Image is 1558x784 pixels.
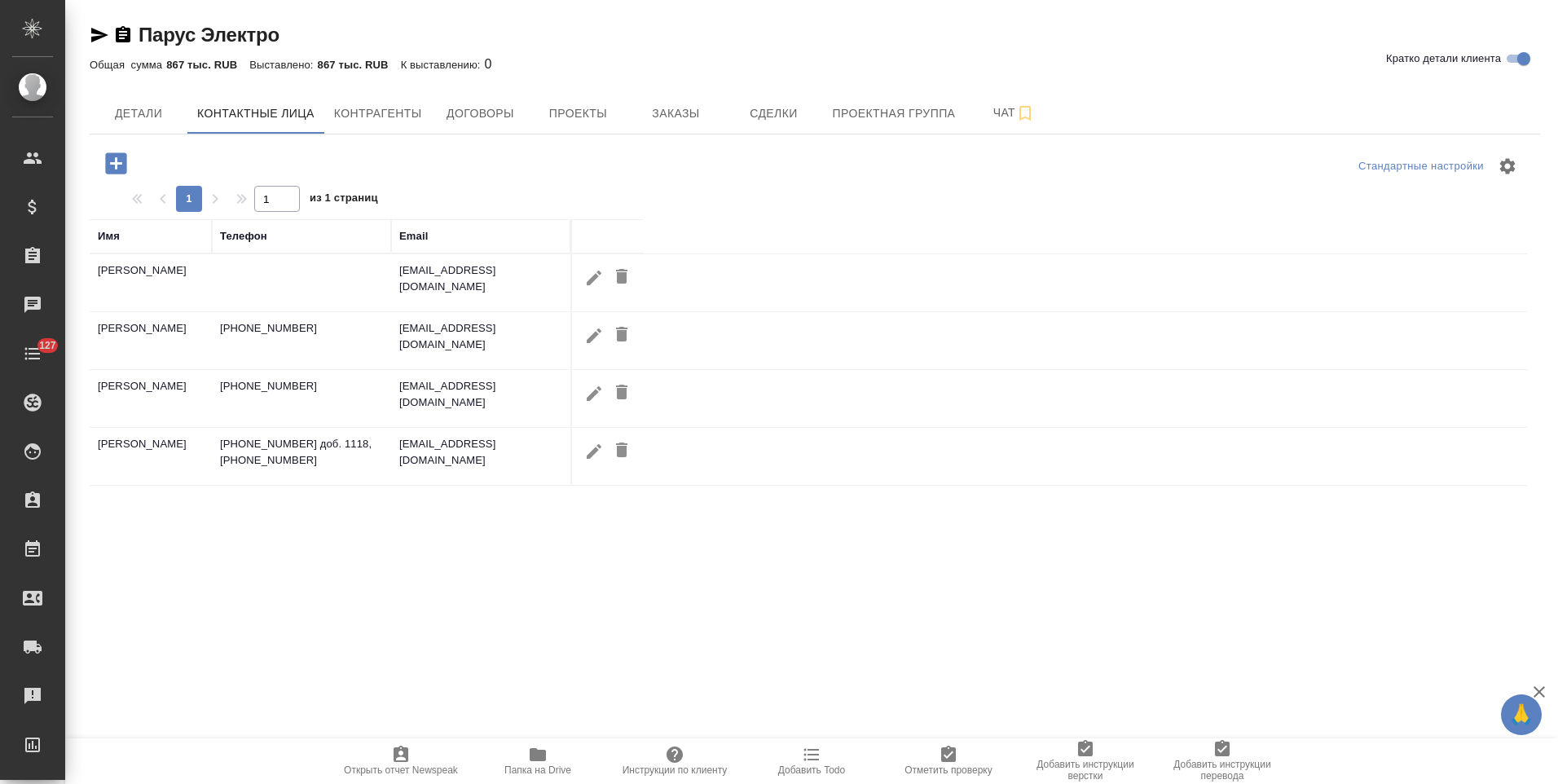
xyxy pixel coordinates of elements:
[832,104,955,124] span: Проектная группа
[90,254,212,311] td: [PERSON_NAME]
[1354,154,1488,179] div: split button
[636,104,715,124] span: Заказы
[166,59,249,71] p: 867 тыс. RUB
[90,59,166,71] p: Общая сумма
[220,228,267,244] div: Телефон
[1017,738,1154,784] button: Добавить инструкции верстки
[90,370,212,427] td: [PERSON_NAME]
[1386,51,1501,67] span: Кратко детали клиента
[539,104,617,124] span: Проекты
[734,104,812,124] span: Сделки
[90,428,212,485] td: [PERSON_NAME]
[1501,694,1542,735] button: 🙏
[904,764,992,776] span: Отметить проверку
[344,764,458,776] span: Открыть отчет Newspeak
[94,147,139,180] button: Добавить контактное лицо
[1027,759,1144,782] span: Добавить инструкции верстки
[580,378,608,408] button: Редактировать
[504,764,571,776] span: Папка на Drive
[391,254,570,311] td: [EMAIL_ADDRESS][DOMAIN_NAME]
[212,370,391,427] td: [PHONE_NUMBER]
[139,24,279,46] a: Парус Электро
[113,25,133,45] button: Скопировать ссылку
[332,738,469,784] button: Открыть отчет Newspeak
[99,104,178,124] span: Детали
[441,104,519,124] span: Договоры
[606,738,743,784] button: Инструкции по клиенту
[90,25,109,45] button: Скопировать ссылку для ЯМессенджера
[212,312,391,369] td: [PHONE_NUMBER]
[743,738,880,784] button: Добавить Todo
[608,436,636,466] button: Удалить
[580,436,608,466] button: Редактировать
[608,320,636,350] button: Удалить
[580,320,608,350] button: Редактировать
[334,104,422,124] span: Контрагенты
[623,764,728,776] span: Инструкции по клиенту
[318,59,401,71] p: 867 тыс. RUB
[608,378,636,408] button: Удалить
[975,103,1053,123] span: Чат
[1154,738,1291,784] button: Добавить инструкции перевода
[1507,698,1535,732] span: 🙏
[391,312,570,369] td: [EMAIL_ADDRESS][DOMAIN_NAME]
[399,228,428,244] div: Email
[1488,147,1527,186] span: Настроить таблицу
[4,333,61,374] a: 127
[90,312,212,369] td: [PERSON_NAME]
[197,104,315,124] span: Контактные лица
[249,59,317,71] p: Выставлено:
[212,428,391,485] td: [PHONE_NUMBER] доб. 1118, [PHONE_NUMBER]
[880,738,1017,784] button: Отметить проверку
[608,262,636,293] button: Удалить
[29,337,66,354] span: 127
[98,228,120,244] div: Имя
[1015,104,1035,123] svg: Подписаться
[401,59,485,71] p: К выставлению:
[90,55,1540,74] div: 0
[778,764,845,776] span: Добавить Todo
[1164,759,1281,782] span: Добавить инструкции перевода
[391,428,570,485] td: [EMAIL_ADDRESS][DOMAIN_NAME]
[310,188,378,212] span: из 1 страниц
[469,738,606,784] button: Папка на Drive
[391,370,570,427] td: [EMAIL_ADDRESS][DOMAIN_NAME]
